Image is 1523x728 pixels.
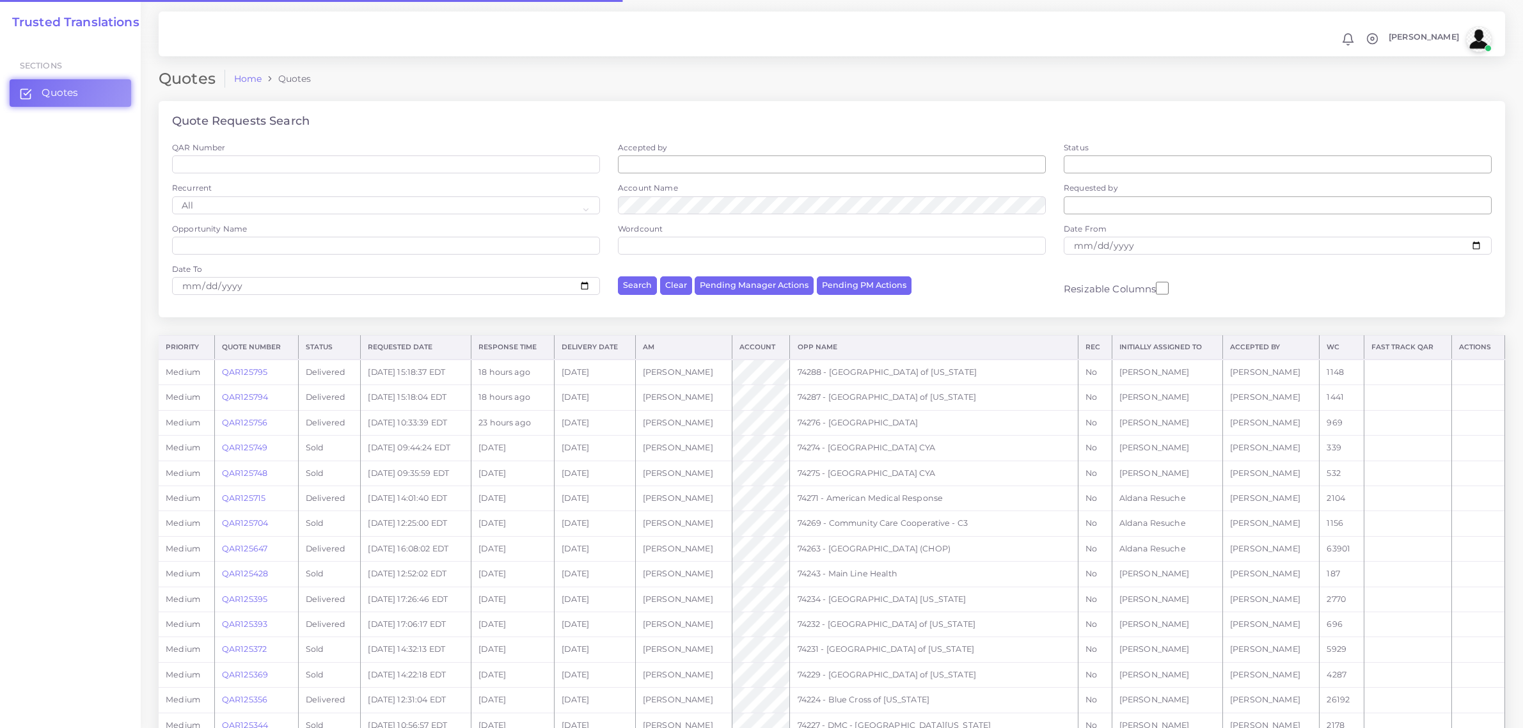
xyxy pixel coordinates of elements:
td: Aldana Resuche [1112,536,1222,561]
a: QAR125795 [222,367,267,377]
td: [PERSON_NAME] [635,410,732,435]
td: [PERSON_NAME] [1222,562,1319,587]
button: Pending PM Actions [817,276,911,295]
td: [DATE] 09:44:24 EDT [361,436,471,461]
td: [DATE] [555,536,636,561]
td: [DATE] 12:52:02 EDT [361,562,471,587]
td: No [1078,511,1112,536]
td: 74276 - [GEOGRAPHIC_DATA] [790,410,1078,435]
td: [DATE] [555,436,636,461]
a: QAR125794 [222,392,268,402]
td: [DATE] [555,562,636,587]
td: Sold [298,562,360,587]
td: Sold [298,436,360,461]
a: QAR125749 [222,443,267,452]
td: Sold [298,461,360,486]
th: Delivery Date [555,336,636,360]
span: medium [166,392,200,402]
td: [PERSON_NAME] [1222,662,1319,687]
td: 74271 - American Medical Response [790,486,1078,510]
td: 63901 [1320,536,1364,561]
td: 74231 - [GEOGRAPHIC_DATA] of [US_STATE] [790,637,1078,662]
a: QAR125395 [222,594,267,604]
td: [DATE] 15:18:37 EDT [361,360,471,385]
td: [DATE] [471,612,555,637]
td: Delivered [298,536,360,561]
td: 74224 - Blue Cross of [US_STATE] [790,688,1078,713]
label: Date To [172,264,202,274]
td: [PERSON_NAME] [1222,360,1319,385]
a: Quotes [10,79,131,106]
span: [PERSON_NAME] [1389,33,1459,42]
button: Pending Manager Actions [695,276,814,295]
td: [PERSON_NAME] [635,562,732,587]
button: Clear [660,276,692,295]
td: [PERSON_NAME] [635,587,732,612]
td: 2770 [1320,587,1364,612]
td: [DATE] [471,587,555,612]
td: [DATE] [555,486,636,510]
td: [PERSON_NAME] [635,436,732,461]
a: QAR125647 [222,544,267,553]
th: AM [635,336,732,360]
td: 26192 [1320,688,1364,713]
a: QAR125748 [222,468,267,478]
td: Delivered [298,486,360,510]
td: 74232 - [GEOGRAPHIC_DATA] of [US_STATE] [790,612,1078,637]
td: 74229 - [GEOGRAPHIC_DATA] of [US_STATE] [790,662,1078,687]
td: [PERSON_NAME] [1222,410,1319,435]
td: [DATE] [555,688,636,713]
button: Search [618,276,657,295]
td: 1148 [1320,360,1364,385]
label: Status [1064,142,1089,153]
td: [DATE] [471,637,555,662]
td: 74275 - [GEOGRAPHIC_DATA] CYA [790,461,1078,486]
td: No [1078,637,1112,662]
td: [PERSON_NAME] [1112,662,1222,687]
td: [DATE] 14:01:40 EDT [361,486,471,510]
input: Resizable Columns [1156,280,1169,296]
td: [DATE] [471,662,555,687]
a: QAR125704 [222,518,268,528]
td: No [1078,688,1112,713]
th: Accepted by [1222,336,1319,360]
th: Response Time [471,336,555,360]
td: Sold [298,637,360,662]
span: medium [166,518,200,528]
td: [DATE] 10:33:39 EDT [361,410,471,435]
li: Quotes [262,72,311,85]
td: [DATE] [471,688,555,713]
td: [DATE] [555,360,636,385]
td: [DATE] [471,511,555,536]
label: QAR Number [172,142,225,153]
td: [PERSON_NAME] [1112,436,1222,461]
td: [PERSON_NAME] [635,536,732,561]
td: [PERSON_NAME] [635,360,732,385]
td: [DATE] 17:26:46 EDT [361,587,471,612]
td: [PERSON_NAME] [635,612,732,637]
td: Delivered [298,587,360,612]
td: [DATE] [555,385,636,410]
td: No [1078,360,1112,385]
span: medium [166,544,200,553]
td: [PERSON_NAME] [1112,688,1222,713]
td: [PERSON_NAME] [1222,612,1319,637]
td: 18 hours ago [471,360,555,385]
td: [PERSON_NAME] [1222,385,1319,410]
a: [PERSON_NAME]avatar [1382,26,1496,52]
td: [PERSON_NAME] [1222,511,1319,536]
td: [DATE] 09:35:59 EDT [361,461,471,486]
td: [PERSON_NAME] [635,385,732,410]
td: 187 [1320,562,1364,587]
label: Accepted by [618,142,668,153]
td: 5929 [1320,637,1364,662]
label: Wordcount [618,223,663,234]
td: Delivered [298,688,360,713]
a: QAR125369 [222,670,268,679]
td: [PERSON_NAME] [635,486,732,510]
span: medium [166,619,200,629]
td: [PERSON_NAME] [635,688,732,713]
td: [PERSON_NAME] [1222,587,1319,612]
a: Trusted Translations [3,15,139,30]
td: 74274 - [GEOGRAPHIC_DATA] CYA [790,436,1078,461]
